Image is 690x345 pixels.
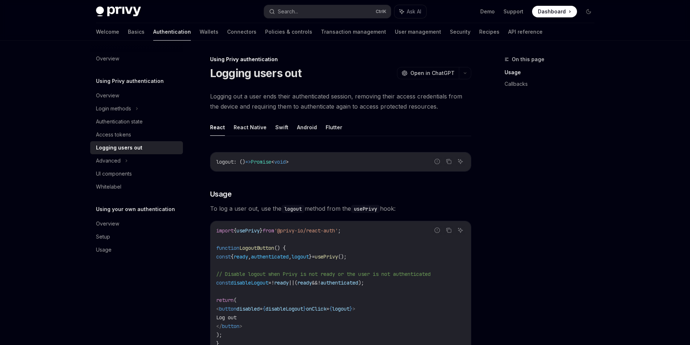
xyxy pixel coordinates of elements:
span: To log a user out, use the method from the hook: [210,203,471,214]
span: ready [274,279,289,286]
button: React Native [234,119,267,136]
span: { [234,227,237,234]
a: Transaction management [321,23,386,41]
span: disableLogout [231,279,268,286]
span: , [248,253,251,260]
div: Using Privy authentication [210,56,471,63]
button: Ask AI [394,5,426,18]
button: Copy the contents from the code block [444,157,453,166]
div: Usage [96,245,112,254]
span: ( [294,279,297,286]
div: Login methods [96,104,131,113]
span: || [289,279,294,286]
span: { [263,306,265,312]
span: logout [292,253,309,260]
a: UI components [90,167,183,180]
span: logout [216,159,234,165]
button: Swift [275,119,288,136]
span: </ [216,323,222,329]
span: // Disable logout when Privy is not ready or the user is not authenticated [216,271,431,277]
button: Report incorrect code [432,157,442,166]
span: '@privy-io/react-auth' [274,227,338,234]
a: Logging users out [90,141,183,154]
span: from [263,227,274,234]
span: < [216,306,219,312]
span: = [326,306,329,312]
span: { [231,253,234,260]
span: return [216,297,234,303]
span: && [312,279,318,286]
span: Promise [251,159,271,165]
span: { [329,306,332,312]
a: Policies & controls [265,23,312,41]
span: Logging out a user ends their authenticated session, removing their access credentials from the d... [210,91,471,112]
span: > [352,306,355,312]
span: > [239,323,242,329]
a: Callbacks [505,78,600,90]
span: authenticated [321,279,358,286]
a: Connectors [227,23,256,41]
a: Access tokens [90,128,183,141]
img: dark logo [96,7,141,17]
span: const [216,253,231,260]
span: On this page [512,55,544,64]
span: } [309,253,312,260]
span: ready [234,253,248,260]
h1: Logging users out [210,67,301,80]
div: Advanced [96,156,121,165]
span: usePrivy [315,253,338,260]
span: : () [234,159,245,165]
div: Setup [96,232,110,241]
span: LogoutButton [239,245,274,251]
h5: Using your own authentication [96,205,175,214]
span: > [286,159,289,165]
span: (); [338,253,347,260]
span: button [222,323,239,329]
span: = [268,279,271,286]
a: Setup [90,230,183,243]
span: disabled [237,306,260,312]
button: Search...CtrlK [264,5,391,18]
div: Overview [96,219,119,228]
a: Basics [128,23,145,41]
button: Ask AI [456,226,465,235]
span: authenticated [251,253,289,260]
a: Wallets [200,23,218,41]
div: Access tokens [96,130,131,139]
a: API reference [508,23,543,41]
span: Log out [216,314,237,321]
code: usePrivy [351,205,380,213]
code: logout [281,205,305,213]
span: Dashboard [538,8,566,15]
span: void [274,159,286,165]
span: usePrivy [237,227,260,234]
span: disableLogout [265,306,303,312]
a: Overview [90,89,183,102]
a: Demo [480,8,495,15]
a: Overview [90,217,183,230]
a: Authentication [153,23,191,41]
button: Android [297,119,317,136]
a: Usage [505,67,600,78]
button: Toggle dark mode [583,6,594,17]
span: logout [332,306,350,312]
a: Dashboard [532,6,577,17]
span: ); [358,279,364,286]
span: ); [216,332,222,338]
div: Overview [96,54,119,63]
span: < [271,159,274,165]
span: ! [318,279,321,286]
button: Report incorrect code [432,226,442,235]
div: Whitelabel [96,182,121,191]
span: ( [234,297,237,303]
span: onClick [306,306,326,312]
button: Flutter [326,119,342,136]
a: User management [395,23,441,41]
div: Overview [96,91,119,100]
span: Ask AI [407,8,421,15]
span: } [260,227,263,234]
button: Copy the contents from the code block [444,226,453,235]
a: Recipes [479,23,499,41]
span: = [260,306,263,312]
span: function [216,245,239,251]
